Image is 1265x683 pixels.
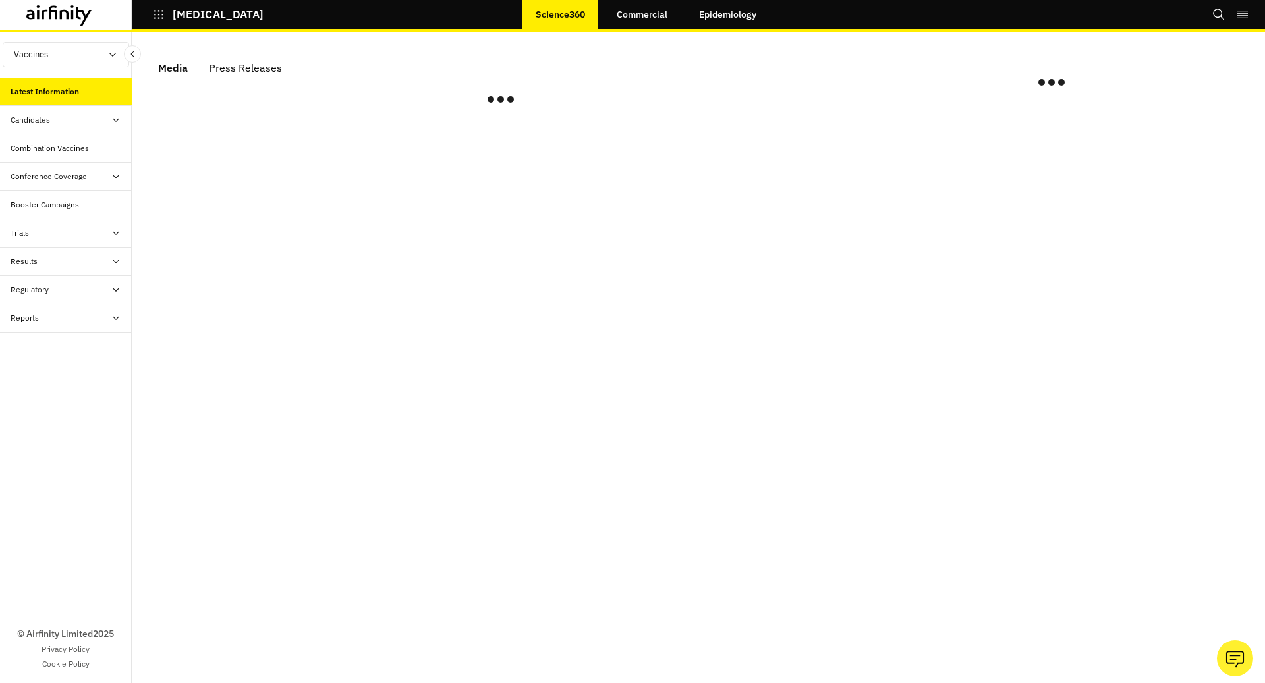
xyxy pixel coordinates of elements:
div: Conference Coverage [11,171,87,182]
div: Latest Information [11,86,79,97]
div: Combination Vaccines [11,142,89,154]
div: Trials [11,227,29,239]
p: [MEDICAL_DATA] [173,9,264,20]
div: Press Releases [209,58,282,78]
p: Science360 [536,9,585,20]
button: [MEDICAL_DATA] [153,3,264,26]
p: © Airfinity Limited 2025 [17,627,114,641]
div: Booster Campaigns [11,199,79,211]
div: Media [158,58,188,78]
button: Close Sidebar [124,45,141,63]
a: Privacy Policy [42,643,90,655]
div: Reports [11,312,39,324]
button: Ask our analysts [1217,640,1253,676]
div: Results [11,256,38,267]
a: Cookie Policy [42,658,90,670]
div: Candidates [11,114,50,126]
button: Search [1212,3,1225,26]
button: Vaccines [3,42,129,67]
div: Regulatory [11,284,49,296]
